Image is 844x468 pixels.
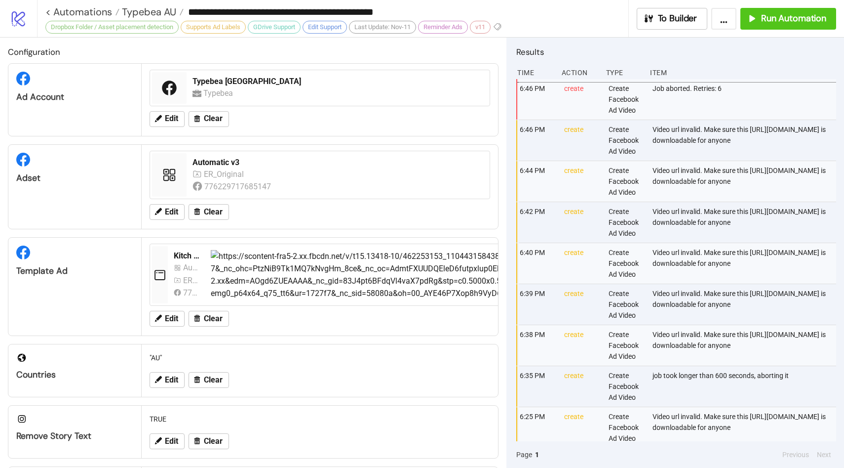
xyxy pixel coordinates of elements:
span: Clear [204,437,223,446]
button: Next [814,449,834,460]
div: Create Facebook Ad Video [608,407,645,448]
span: Page [516,449,532,460]
div: create [563,407,601,448]
span: Typebea AU [119,5,176,18]
button: Clear [189,372,229,388]
a: Typebea AU [119,7,184,17]
div: Typebea [203,87,236,99]
h2: Results [516,45,836,58]
div: create [563,325,601,366]
div: create [563,202,601,243]
button: Run Automation [740,8,836,30]
div: Kitch Template [174,251,203,261]
div: Create Facebook Ad Video [608,202,645,243]
div: create [563,161,601,202]
div: 6:38 PM [519,325,556,366]
button: Clear [189,204,229,220]
div: 6:46 PM [519,79,556,120]
div: create [563,243,601,284]
span: To Builder [658,13,697,24]
div: Create Facebook Ad Video [608,161,645,202]
div: Automatic v3 [192,157,484,168]
button: 1 [532,449,542,460]
div: Item [649,63,836,82]
button: ... [711,8,736,30]
div: create [563,284,601,325]
button: Clear [189,111,229,127]
span: Clear [204,208,223,216]
div: create [563,366,601,407]
div: Video url invalid. Make sure this [URL][DOMAIN_NAME] is downloadable for anyone [652,243,839,284]
div: Ad Account [16,91,133,103]
div: Video url invalid. Make sure this [URL][DOMAIN_NAME] is downloadable for anyone [652,202,839,243]
div: job took longer than 600 seconds, aborting it [652,366,839,407]
div: ER_Original [204,168,246,180]
div: Supports Ad Labels [181,21,246,34]
div: Dropbox Folder / Asset placement detection [45,21,179,34]
div: Job aborted. Retries: 6 [652,79,839,120]
div: Action [561,63,598,82]
div: GDrive Support [248,21,301,34]
div: Create Facebook Ad Video [608,243,645,284]
span: Edit [165,114,178,123]
span: Run Automation [761,13,826,24]
div: Create Facebook Ad Video [608,79,645,120]
h2: Configuration [8,45,499,58]
button: Clear [189,433,229,449]
span: Clear [204,376,223,384]
div: 776229717685147 [183,287,199,299]
div: 6:39 PM [519,284,556,325]
button: Clear [189,311,229,327]
span: Edit [165,376,178,384]
div: create [563,120,601,161]
span: Edit [165,208,178,216]
div: 776229717685147 [204,180,273,193]
div: Type [605,63,643,82]
div: Create Facebook Ad Video [608,120,645,161]
div: Create Facebook Ad Video [608,284,645,325]
span: Edit [165,437,178,446]
button: To Builder [637,8,708,30]
a: < Automations [45,7,119,17]
div: 6:46 PM [519,120,556,161]
div: Typebea [GEOGRAPHIC_DATA] [192,76,484,87]
div: Automatic_1 [183,261,199,274]
div: 6:42 PM [519,202,556,243]
div: Video url invalid. Make sure this [URL][DOMAIN_NAME] is downloadable for anyone [652,120,839,161]
div: Reminder Ads [418,21,468,34]
div: Create Facebook Ad Video [608,325,645,366]
div: create [563,79,601,120]
div: Time [516,63,554,82]
div: 6:25 PM [519,407,556,448]
div: Remove Story Text [16,430,133,442]
button: Edit [150,204,185,220]
div: 6:44 PM [519,161,556,202]
div: Video url invalid. Make sure this [URL][DOMAIN_NAME] is downloadable for anyone [652,407,839,448]
button: Edit [150,433,185,449]
div: ER_Original [183,274,199,287]
div: Video url invalid. Make sure this [URL][DOMAIN_NAME] is downloadable for anyone [652,284,839,325]
div: Edit Support [303,21,347,34]
div: Countries [16,369,133,381]
div: Template Ad [16,265,133,277]
button: Edit [150,111,185,127]
div: 6:35 PM [519,366,556,407]
span: Clear [204,314,223,323]
div: "AU" [146,348,494,367]
button: Previous [779,449,812,460]
div: Video url invalid. Make sure this [URL][DOMAIN_NAME] is downloadable for anyone [652,325,839,366]
div: TRUE [146,410,494,428]
div: v11 [470,21,491,34]
div: 6:40 PM [519,243,556,284]
button: Edit [150,372,185,388]
span: Clear [204,114,223,123]
span: Edit [165,314,178,323]
div: Video url invalid. Make sure this [URL][DOMAIN_NAME] is downloadable for anyone [652,161,839,202]
div: Adset [16,172,133,184]
div: Last Update: Nov-11 [349,21,416,34]
div: Create Facebook Ad Video [608,366,645,407]
button: Edit [150,311,185,327]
